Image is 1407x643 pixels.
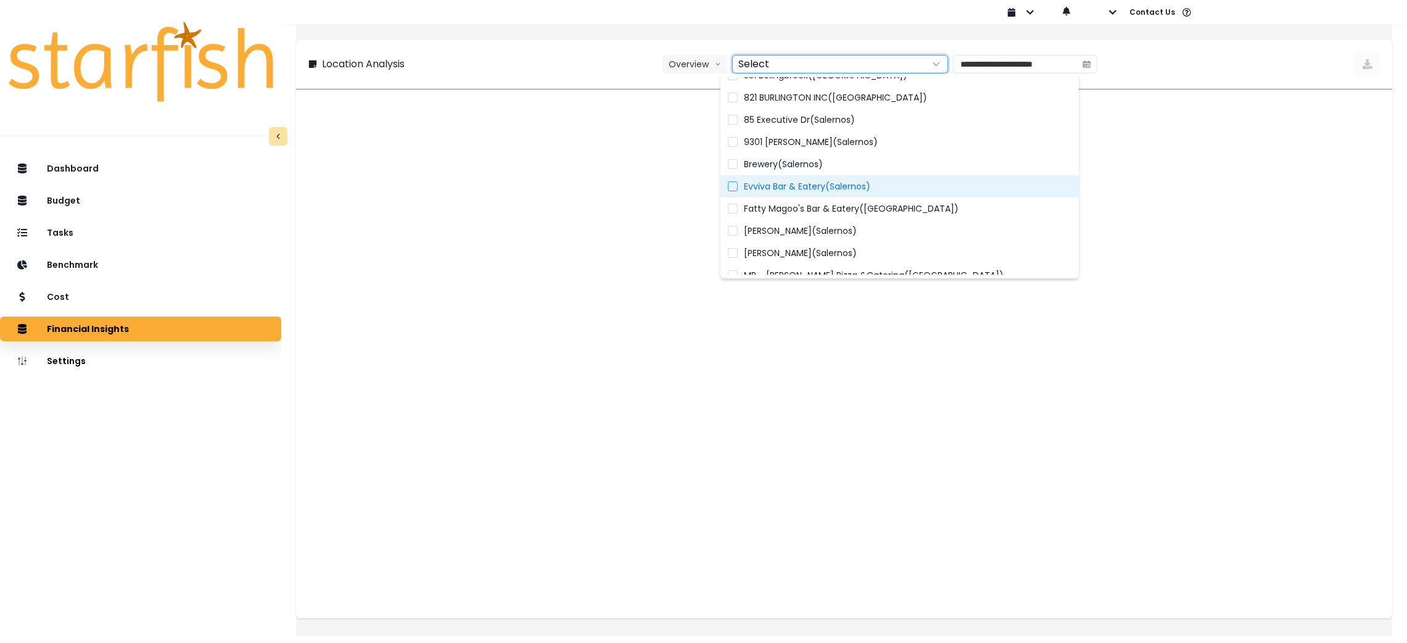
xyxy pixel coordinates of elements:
span: MP - [PERSON_NAME] Pizza &Catering([GEOGRAPHIC_DATA]) [744,269,1004,281]
p: Cost [47,292,69,302]
span: 85 Executive Dr(Salernos) [744,114,855,126]
svg: calendar [1083,60,1091,68]
span: 821 BURLINGTON INC([GEOGRAPHIC_DATA]) [744,91,927,104]
p: Benchmark [47,260,98,270]
p: Tasks [47,228,73,238]
svg: arrow down line [931,58,941,70]
p: Dashboard [47,164,99,174]
button: Overviewarrow down line [662,55,727,73]
p: Budget [47,196,80,206]
span: [PERSON_NAME](Salernos) [744,225,857,237]
p: Location Analysis [322,57,405,72]
span: Evviva Bar & Eatery(Salernos) [744,180,870,193]
span: [PERSON_NAME](Salernos) [744,247,857,259]
span: Fatty Magoo's Bar & Eatery([GEOGRAPHIC_DATA]) [744,202,959,215]
span: Brewery(Salernos) [744,158,823,170]
svg: arrow down line [715,58,721,70]
span: 9301 [PERSON_NAME](Salernos) [744,136,878,148]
